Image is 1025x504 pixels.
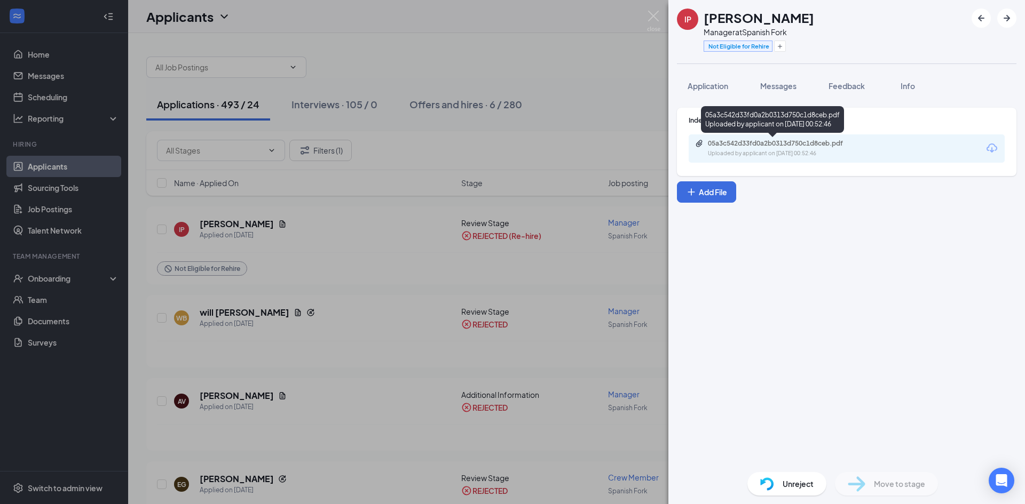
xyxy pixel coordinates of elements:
button: ArrowLeftNew [972,9,991,28]
svg: ArrowRight [1000,12,1013,25]
button: Add FilePlus [677,181,736,203]
div: Open Intercom Messenger [989,468,1014,493]
h1: [PERSON_NAME] [704,9,814,27]
div: 05a3c542d33fd0a2b0313d750c1d8ceb.pdf Uploaded by applicant on [DATE] 00:52:46 [701,106,844,133]
svg: ArrowLeftNew [975,12,988,25]
div: Uploaded by applicant on [DATE] 00:52:46 [708,149,868,158]
span: Unreject [783,478,814,490]
svg: Plus [777,43,783,50]
span: Application [688,81,728,91]
div: Manager at Spanish Fork [704,27,814,37]
span: Info [901,81,915,91]
div: IP [684,14,691,25]
a: Paperclip05a3c542d33fd0a2b0313d750c1d8ceb.pdfUploaded by applicant on [DATE] 00:52:46 [695,139,868,158]
span: Feedback [829,81,865,91]
div: 05a3c542d33fd0a2b0313d750c1d8ceb.pdf [708,139,857,148]
span: Move to stage [874,478,925,490]
button: ArrowRight [997,9,1016,28]
svg: Paperclip [695,139,704,148]
div: Indeed Resume [689,116,1005,125]
span: Messages [760,81,797,91]
svg: Plus [686,187,697,197]
svg: Download [985,142,998,155]
button: Plus [774,41,786,52]
span: Not Eligible for Rehire [708,42,769,51]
